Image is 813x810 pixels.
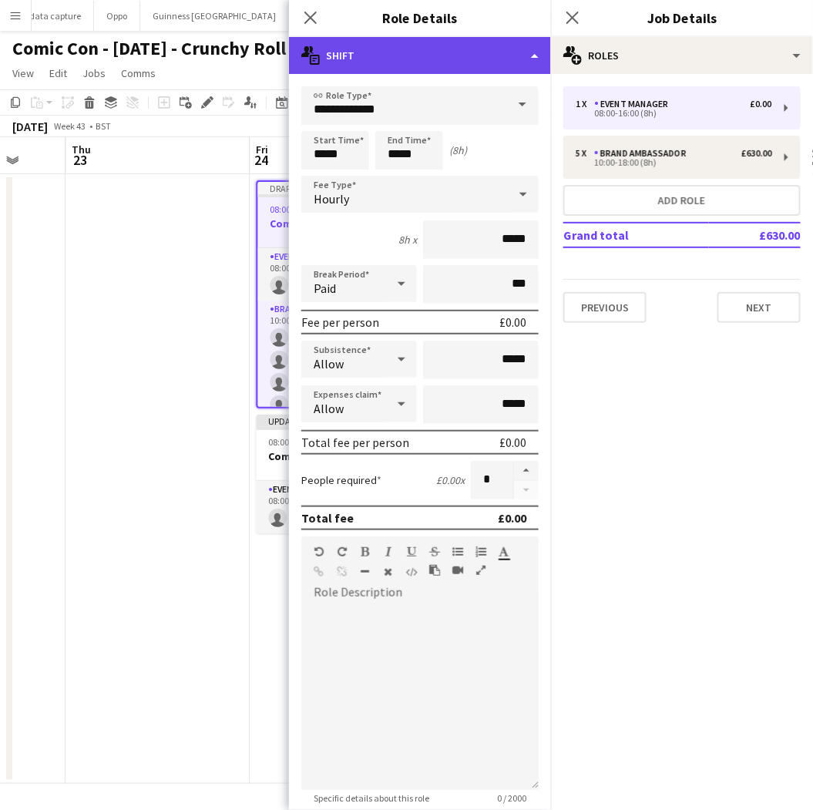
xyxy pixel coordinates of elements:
[289,37,551,74] div: Shift
[269,436,331,448] span: 08:00-16:00 (8h)
[257,449,429,463] h3: Comic Con - Crunchy Roll - EM
[12,119,48,134] div: [DATE]
[258,301,428,442] app-card-role: Brand Ambassador0/510:00-18:00 (8h)
[452,546,463,558] button: Unordered List
[257,481,429,533] app-card-role: Event Manager0/108:00-16:00 (8h)
[576,148,594,159] div: 5 x
[452,564,463,576] button: Insert video
[314,356,344,371] span: Allow
[72,143,92,156] span: Thu
[258,248,428,301] app-card-role: Event Manager0/108:00-16:00 (8h)
[514,461,539,481] button: Increase
[115,63,162,83] a: Comms
[576,109,772,117] div: 08:00-16:00 (8h)
[594,148,693,159] div: Brand Ambassador
[429,546,440,558] button: Strikethrough
[70,151,92,169] span: 23
[551,37,813,74] div: Roles
[576,159,772,166] div: 10:00-18:00 (8h)
[121,66,156,80] span: Comms
[429,564,440,576] button: Paste as plain text
[406,546,417,558] button: Underline
[563,185,801,216] button: Add role
[406,566,417,578] button: HTML Code
[257,180,429,408] app-job-card: Draft08:00-18:00 (10h)0/6Comic Con - Crunchy Roll - BA2 RolesEvent Manager0/108:00-16:00 (8h) Bra...
[6,63,40,83] a: View
[12,66,34,80] span: View
[383,566,394,578] button: Clear Formatting
[301,314,379,330] div: Fee per person
[475,546,486,558] button: Ordered List
[449,143,467,157] div: (8h)
[76,63,112,83] a: Jobs
[475,564,486,576] button: Fullscreen
[258,217,428,230] h3: Comic Con - Crunchy Roll - BA
[499,314,526,330] div: £0.00
[314,401,344,416] span: Allow
[498,510,526,526] div: £0.00
[436,473,465,487] div: £0.00 x
[576,99,594,109] div: 1 x
[254,151,269,169] span: 24
[398,233,417,247] div: 8h x
[551,8,813,28] h3: Job Details
[257,415,429,533] app-job-card: Updated08:00-16:00 (8h)0/1Comic Con - Crunchy Roll - EM1 RoleEvent Manager0/108:00-16:00 (8h)
[94,1,140,31] button: Oppo
[499,546,509,558] button: Text Color
[140,1,289,31] button: Guinness [GEOGRAPHIC_DATA]
[314,546,324,558] button: Undo
[751,99,772,109] div: £0.00
[485,793,539,805] span: 0 / 2000
[43,63,73,83] a: Edit
[270,203,338,215] span: 08:00-18:00 (10h)
[301,473,381,487] label: People required
[563,223,709,247] td: Grand total
[383,546,394,558] button: Italic
[96,120,111,132] div: BST
[49,66,67,80] span: Edit
[12,37,286,60] h1: Comic Con - [DATE] - Crunchy Roll
[360,566,371,578] button: Horizontal Line
[360,546,371,558] button: Bold
[594,99,674,109] div: Event Manager
[741,148,772,159] div: £630.00
[709,223,801,247] td: £630.00
[301,793,442,805] span: Specific details about this role
[82,66,106,80] span: Jobs
[257,415,429,427] div: Updated
[499,435,526,450] div: £0.00
[301,435,409,450] div: Total fee per person
[314,191,349,207] span: Hourly
[314,281,336,296] span: Paid
[717,292,801,323] button: Next
[563,292,647,323] button: Previous
[337,546,348,558] button: Redo
[257,143,269,156] span: Fri
[51,120,89,132] span: Week 43
[289,8,551,28] h3: Role Details
[258,182,428,194] div: Draft
[301,510,354,526] div: Total fee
